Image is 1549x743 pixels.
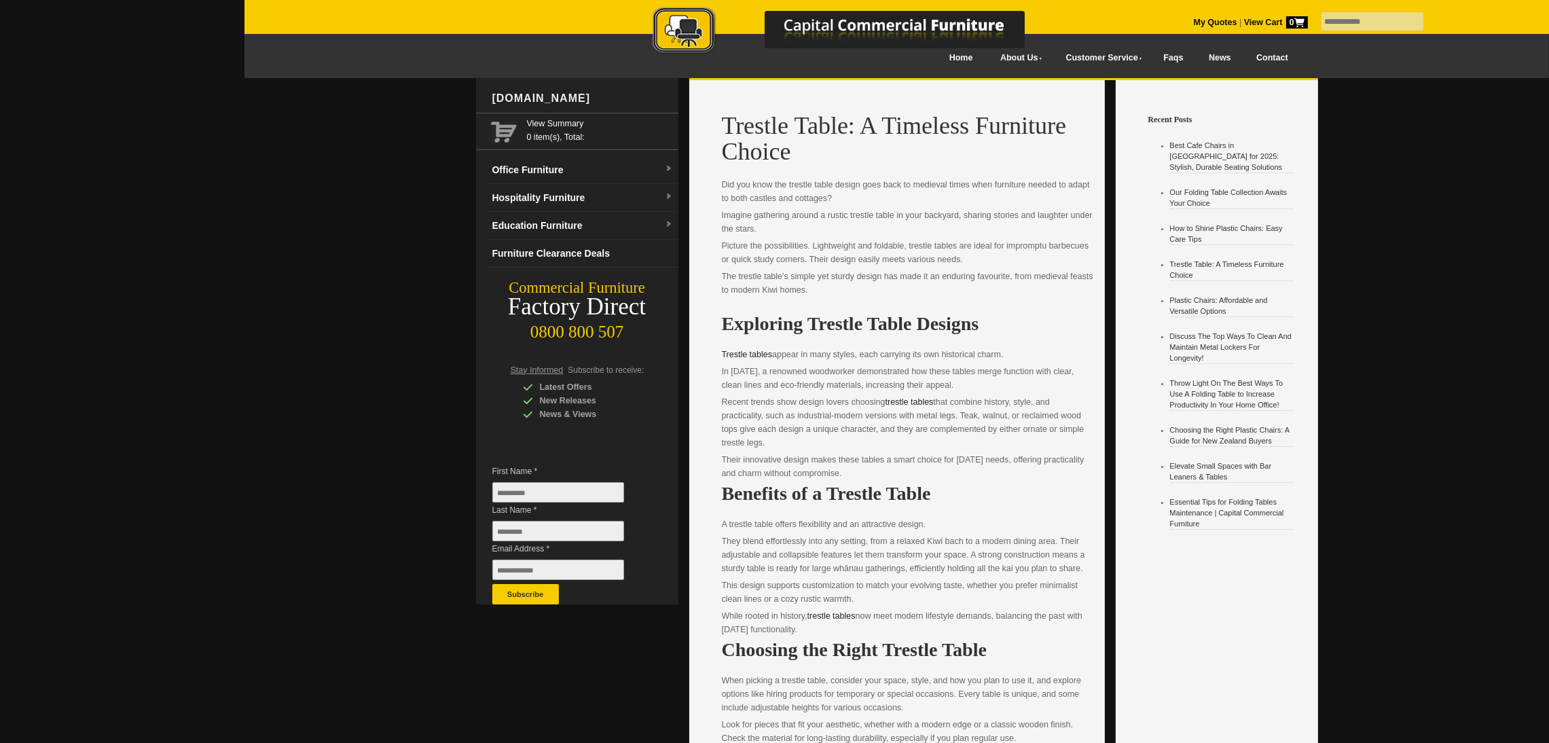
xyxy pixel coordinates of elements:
[492,560,624,580] input: Email Address *
[487,78,678,119] div: [DOMAIN_NAME]
[722,178,1094,205] p: Did you know the trestle table design goes back to medieval times when furniture needed to adapt ...
[807,611,856,621] a: trestle tables
[1148,113,1307,126] h4: Recent Posts
[527,117,673,130] a: View Summary
[722,395,1094,450] p: Recent trends show design lovers choosing that combine history, style, and practicality, such as ...
[1170,260,1284,279] a: Trestle Table: A Timeless Furniture Choice
[722,113,1094,164] h1: Trestle Table: A Timeless Furniture Choice
[487,240,678,268] a: Furniture Clearance Deals
[1194,18,1237,27] a: My Quotes
[722,609,1094,636] p: While rooted in history, now meet modern lifestyle demands, balancing the past with [DATE] functi...
[1244,18,1308,27] strong: View Cart
[615,7,1091,56] img: Capital Commercial Furniture Logo
[1170,462,1272,481] a: Elevate Small Spaces with Bar Leaners & Tables
[1051,43,1150,73] a: Customer Service
[722,270,1094,310] p: The trestle table's simple yet sturdy design has made it an enduring favourite, from medieval fea...
[722,209,1094,236] p: Imagine gathering around a rustic trestle table in your backyard, sharing stories and laughter un...
[523,407,652,421] div: News & Views
[615,7,1091,60] a: Capital Commercial Furniture Logo
[722,453,1094,480] p: Their innovative design makes these tables a smart choice for [DATE] needs, offering practicality...
[1170,141,1283,171] a: Best Cafe Chairs in [GEOGRAPHIC_DATA] for 2025: Stylish, Durable Seating Solutions
[722,313,979,334] strong: Exploring Trestle Table Designs
[886,397,934,407] a: trestle tables
[492,542,644,556] span: Email Address *
[492,482,624,503] input: First Name *
[1170,498,1284,528] a: Essential Tips for Folding Tables Maintenance | Capital Commercial Furniture
[476,278,678,297] div: Commercial Furniture
[722,534,1094,575] p: They blend effortlessly into any setting, from a relaxed Kiwi bach to a modern dining area. Their...
[1170,188,1288,207] a: Our Folding Table Collection Awaits Your Choice
[722,350,773,359] a: Trestle tables
[487,184,678,212] a: Hospitality Furnituredropdown
[722,365,1094,392] p: In [DATE], a renowned woodworker demonstrated how these tables merge function with clear, clean l...
[487,156,678,184] a: Office Furnituredropdown
[1286,16,1308,29] span: 0
[722,348,1094,361] p: appear in many styles, each carrying its own historical charm.
[665,221,673,229] img: dropdown
[665,193,673,201] img: dropdown
[722,579,1094,606] p: This design supports customization to match your evolving taste, whether you prefer minimalist cl...
[1243,43,1300,73] a: Contact
[568,365,644,375] span: Subscribe to receive:
[487,212,678,240] a: Education Furnituredropdown
[492,465,644,478] span: First Name *
[511,365,564,375] span: Stay Informed
[1170,426,1290,445] a: Choosing the Right Plastic Chairs: A Guide for New Zealand Buyers
[722,483,931,504] strong: Benefits of a Trestle Table
[722,639,987,660] strong: Choosing the Right Trestle Table
[722,518,1094,531] p: A trestle table offers flexibility and an attractive design.
[492,503,644,517] span: Last Name *
[476,316,678,342] div: 0800 800 507
[523,380,652,394] div: Latest Offers
[1170,379,1283,409] a: Throw Light On The Best Ways To Use A Folding Table to Increase Productivity In Your Home Office!
[523,394,652,407] div: New Releases
[476,297,678,316] div: Factory Direct
[722,239,1094,266] p: Picture the possibilities. Lightweight and foldable, trestle tables are ideal for impromptu barbe...
[1196,43,1243,73] a: News
[527,117,673,142] span: 0 item(s), Total:
[1151,43,1197,73] a: Faqs
[665,165,673,173] img: dropdown
[722,674,1094,714] p: When picking a trestle table, consider your space, style, and how you plan to use it, and explore...
[1170,332,1292,362] a: Discuss The Top Ways To Clean And Maintain Metal Lockers For Longevity!
[1241,18,1307,27] a: View Cart0
[492,584,559,604] button: Subscribe
[1170,224,1283,243] a: How to Shine Plastic Chairs: Easy Care Tips
[1170,296,1268,315] a: Plastic Chairs: Affordable and Versatile Options
[492,521,624,541] input: Last Name *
